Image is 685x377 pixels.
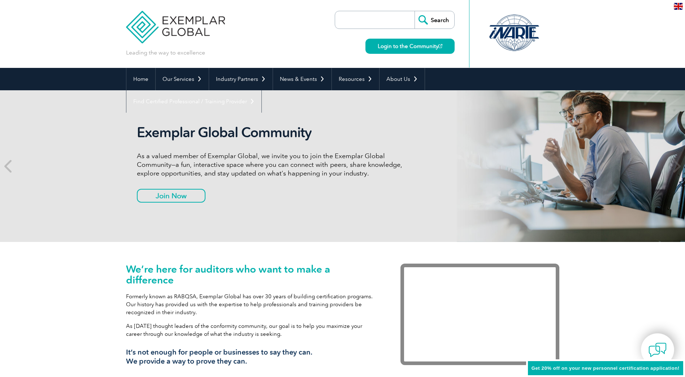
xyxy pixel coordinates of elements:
[156,68,209,90] a: Our Services
[438,44,442,48] img: open_square.png
[332,68,379,90] a: Resources
[126,68,155,90] a: Home
[209,68,273,90] a: Industry Partners
[365,39,455,54] a: Login to the Community
[674,3,683,10] img: en
[380,68,425,90] a: About Us
[137,124,408,141] h2: Exemplar Global Community
[126,322,379,338] p: As [DATE] thought leaders of the conformity community, our goal is to help you maximize your care...
[532,365,680,371] span: Get 20% off on your new personnel certification application!
[126,264,379,285] h1: We’re here for auditors who want to make a difference
[273,68,331,90] a: News & Events
[126,348,379,366] h3: It’s not enough for people or businesses to say they can. We provide a way to prove they can.
[400,264,559,365] iframe: Exemplar Global: Working together to make a difference
[126,49,205,57] p: Leading the way to excellence
[126,90,261,113] a: Find Certified Professional / Training Provider
[126,292,379,316] p: Formerly known as RABQSA, Exemplar Global has over 30 years of building certification programs. O...
[649,341,667,359] img: contact-chat.png
[137,189,205,203] a: Join Now
[415,11,454,29] input: Search
[137,152,408,178] p: As a valued member of Exemplar Global, we invite you to join the Exemplar Global Community—a fun,...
